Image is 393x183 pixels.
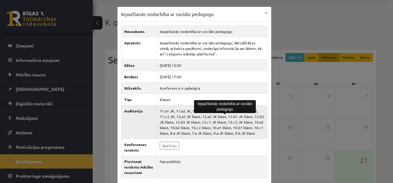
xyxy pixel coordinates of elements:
[194,100,256,113] div: Iepazīšanās nodarbība ar sociālo pedagogu
[157,156,267,178] td: Nav publisks
[121,139,157,156] th: Konferences ieraksts
[121,94,157,105] th: Tips
[160,142,179,150] a: Skatīties
[121,156,157,178] th: Pievienot ierakstu mācību resursiem
[121,37,157,59] th: Apraksts
[121,105,157,139] th: Auditorija
[261,7,271,18] button: ×
[121,10,214,18] h3: Iepazīšanās nodarbība ar sociālo pedagogu
[121,59,157,71] th: Sākas
[121,71,157,82] th: Beidzas
[157,71,267,82] td: [DATE] 17:00
[157,26,267,37] td: Iepazīšanās nodarbība ar sociālo pedagogu
[121,82,157,94] th: Stāvoklis
[157,105,267,139] td: 11.a1 JK, 11.a2 JK, 11.b1 JK, 11.b2 JK, 11.b3 JK, 11.c1 JK, 11.c2 JK, 12.a1 JK klase, 12.a2 JK kl...
[121,26,157,37] th: Nosaukums
[157,82,267,94] td: Konference ir pabeigta
[157,37,267,59] td: Iepazīšanās nodarbība ar sociālo pedagogu. Aktuālitātes skolā, atbalsta pasākumi, noderīga inform...
[157,94,267,105] td: Klases
[157,59,267,71] td: [DATE] 15:50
